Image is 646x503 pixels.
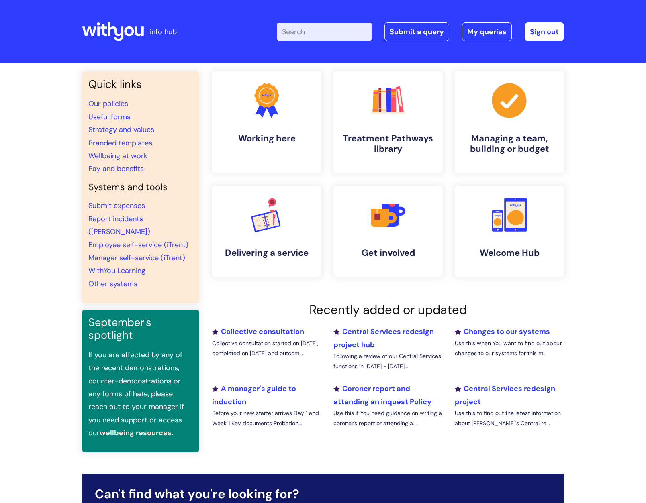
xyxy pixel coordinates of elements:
p: Before your new starter arrives Day 1 and Week 1 Key documents Probation... [212,408,321,428]
p: info hub [150,25,177,38]
a: wellbeing resources. [100,428,174,438]
a: Useful forms [88,112,131,122]
h3: Quick links [88,78,193,91]
a: WithYou Learning [88,266,145,275]
p: Use this to find out the latest information about [PERSON_NAME]'s Central re... [455,408,564,428]
a: Submit a query [384,22,449,41]
p: If you are affected by any of the recent demonstrations, counter-demonstrations or any forms of h... [88,348,193,440]
a: Report incidents ([PERSON_NAME]) [88,214,150,236]
a: Employee self-service (iTrent) [88,240,188,250]
h2: Recently added or updated [212,302,564,317]
p: Collective consultation started on [DATE], completed on [DATE] and outcom... [212,338,321,358]
input: Search [277,23,372,41]
h4: Systems and tools [88,182,193,193]
a: Get involved [333,186,443,277]
h4: Working here [219,133,315,144]
a: Welcome Hub [455,186,564,277]
a: Changes to our systems [455,327,550,336]
h4: Welcome Hub [461,248,558,258]
h3: September's spotlight [88,316,193,342]
a: Treatment Pathways library [333,71,443,173]
a: Central Services redesign project hub [333,327,434,349]
div: | - [277,22,564,41]
p: Use this when You want to find out about changes to our systems for this m... [455,338,564,358]
a: Pay and benefits [88,164,144,173]
a: Central Services redesign project [455,384,555,406]
h2: Can't find what you're looking for? [95,487,551,501]
h4: Delivering a service [219,248,315,258]
h4: Managing a team, building or budget [461,133,558,155]
h4: Get involved [340,248,436,258]
a: Our policies [88,99,128,108]
a: Working here [212,71,321,173]
p: Following a review of our Central Services functions in [DATE] - [DATE]... [333,351,443,371]
a: Branded templates [88,138,152,148]
a: Sign out [525,22,564,41]
a: Wellbeing at work [88,151,147,161]
p: Use this if You need guidance on writing a coroner’s report or attending a... [333,408,443,428]
a: Manager self-service (iTrent) [88,253,185,263]
a: Delivering a service [212,186,321,277]
a: My queries [462,22,512,41]
h4: Treatment Pathways library [340,133,436,155]
a: Submit expenses [88,201,145,210]
a: Coroner report and attending an inquest Policy [333,384,431,406]
a: A manager's guide to induction [212,384,296,406]
a: Managing a team, building or budget [455,71,564,173]
a: Other systems [88,279,137,289]
a: Collective consultation [212,327,304,336]
a: Strategy and values [88,125,154,134]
